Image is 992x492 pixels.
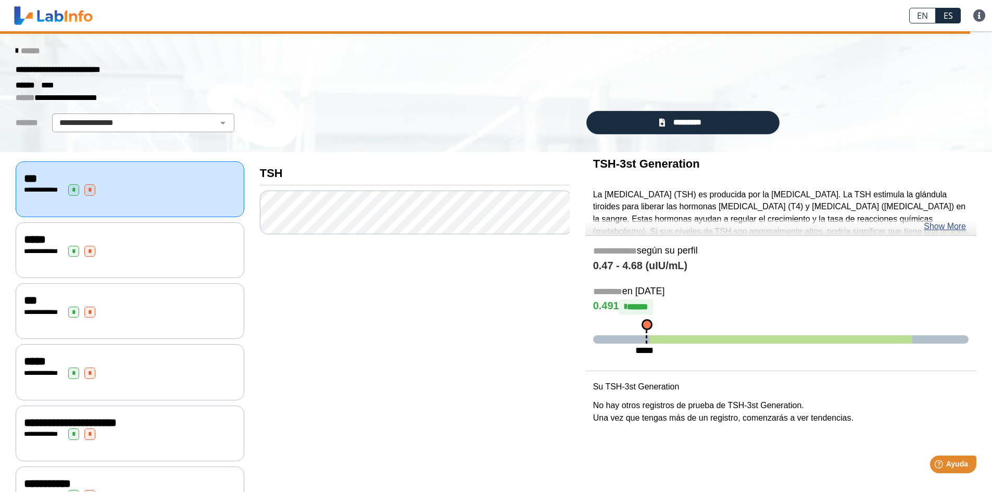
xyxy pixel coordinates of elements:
b: TSH-3st Generation [593,157,700,170]
p: La [MEDICAL_DATA] (TSH) es producida por la [MEDICAL_DATA]. La TSH estimula la glándula tiroides ... [593,188,969,263]
a: EN [909,8,936,23]
h4: 0.491 [593,299,969,315]
a: Show More [924,220,966,233]
a: ES [936,8,961,23]
h5: según su perfil [593,245,969,257]
iframe: Help widget launcher [899,451,981,481]
h5: en [DATE] [593,286,969,298]
h4: 0.47 - 4.68 (uIU/mL) [593,260,969,272]
p: Su TSH-3st Generation [593,381,969,393]
p: No hay otros registros de prueba de TSH-3st Generation. Una vez que tengas más de un registro, co... [593,399,969,424]
b: TSH [260,167,283,180]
